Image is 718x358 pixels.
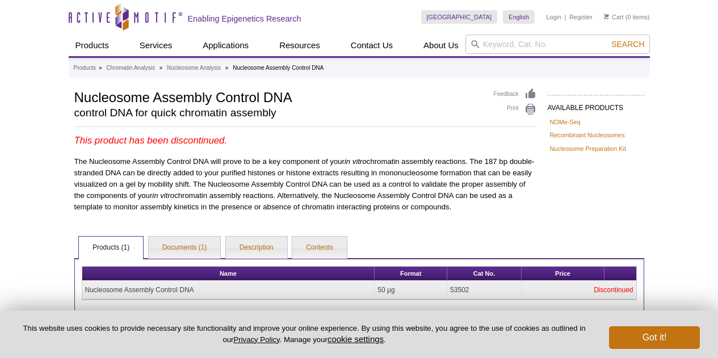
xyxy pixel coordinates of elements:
p: The Nucleosome Assembly Control DNA will prove to be a key component of your chromatin assembly r... [74,156,536,213]
span: Search [611,40,644,49]
a: Nucleosome Analysis [167,63,221,73]
th: Price [522,267,604,281]
img: Your Cart [604,14,609,19]
a: Chromatin Analysis [106,63,155,73]
a: Contact Us [344,35,400,56]
a: Cart [604,13,624,21]
a: Privacy Policy [233,335,279,344]
button: Got it! [609,326,700,349]
a: Nucleosome Preparation Kit [550,144,626,154]
h2: Enabling Epigenetics Research [188,14,301,24]
a: Contents [292,237,347,259]
a: Description [226,237,287,259]
li: » [225,65,229,71]
li: » [159,65,163,71]
em: in vitro [152,191,174,200]
a: About Us [417,35,465,56]
th: Cat No. [447,267,522,281]
em: This product has been discontinued. [74,135,228,146]
h1: Nucleosome Assembly Control DNA [74,88,482,105]
a: Services [133,35,179,56]
button: cookie settings [327,334,384,344]
a: Login [546,13,561,21]
a: English [503,10,535,24]
li: | [565,10,566,24]
td: Nucleosome Assembly Control DNA [82,281,375,300]
a: Register [569,13,593,21]
a: Products (1) [79,237,143,259]
li: Nucleosome Assembly Control DNA [233,65,324,71]
input: Keyword, Cat. No. [465,35,650,54]
a: [GEOGRAPHIC_DATA] [421,10,498,24]
a: Products [69,35,116,56]
td: 53502 [447,281,522,300]
a: Applications [196,35,255,56]
a: Documents (1) [149,237,221,259]
h2: AVAILABLE PRODUCTS [548,95,644,115]
p: This website uses cookies to provide necessary site functionality and improve your online experie... [18,323,590,345]
th: Format [375,267,447,281]
th: Name [82,267,375,281]
a: Recombinant Nucleosomes [550,130,625,140]
em: in vitro [345,157,367,166]
h2: control DNA for quick chromatin assembly [74,108,482,118]
a: Resources [272,35,327,56]
button: Search [608,39,648,49]
li: (0 items) [604,10,650,24]
a: Feedback [494,88,536,100]
li: » [99,65,102,71]
a: Print [494,103,536,116]
a: NOMe-Seq [550,117,581,127]
td: Discontinued [522,281,636,300]
td: 50 µg [375,281,447,300]
a: Products [74,63,96,73]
